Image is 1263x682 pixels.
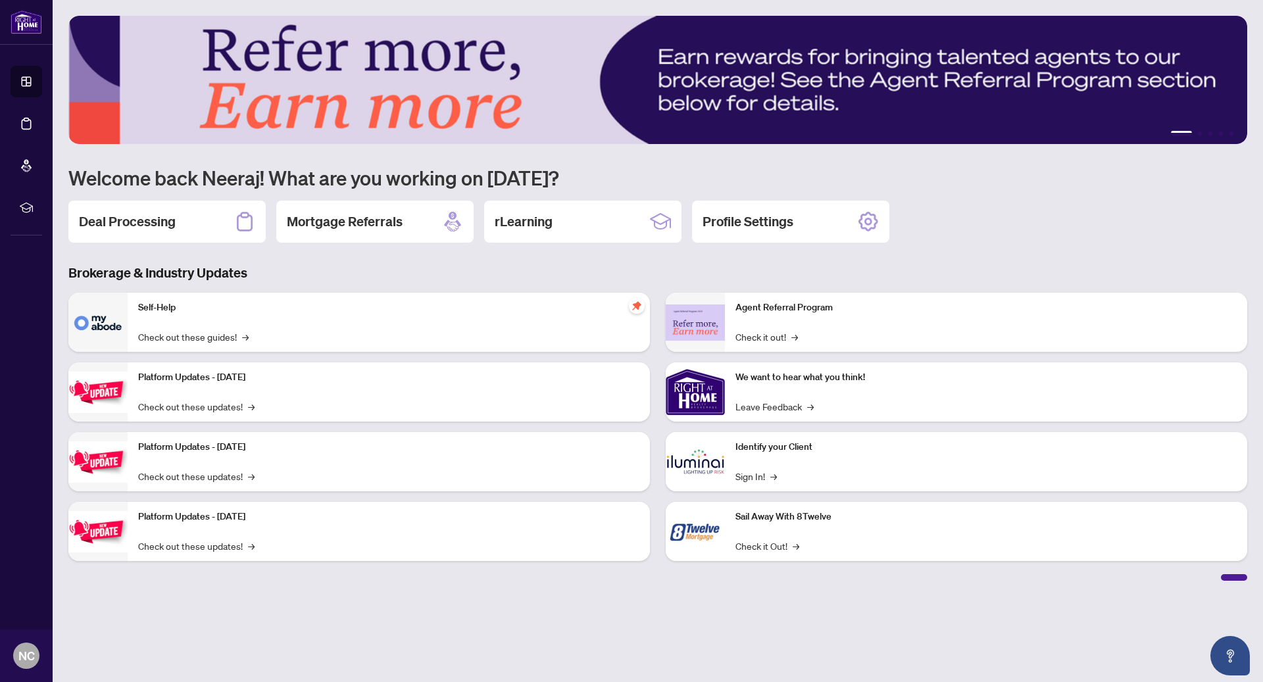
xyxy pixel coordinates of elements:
[793,539,799,553] span: →
[735,329,798,344] a: Check it out!→
[68,441,128,483] img: Platform Updates - July 8, 2025
[1197,131,1202,136] button: 2
[703,212,793,231] h2: Profile Settings
[495,212,553,231] h2: rLearning
[248,539,255,553] span: →
[68,264,1247,282] h3: Brokerage & Industry Updates
[287,212,403,231] h2: Mortgage Referrals
[1171,131,1192,136] button: 1
[68,16,1247,144] img: Slide 0
[11,10,42,34] img: logo
[735,301,1237,315] p: Agent Referral Program
[248,469,255,483] span: →
[666,362,725,422] img: We want to hear what you think!
[807,399,814,414] span: →
[735,399,814,414] a: Leave Feedback→
[68,372,128,413] img: Platform Updates - July 21, 2025
[1229,131,1234,136] button: 5
[138,370,639,385] p: Platform Updates - [DATE]
[735,370,1237,385] p: We want to hear what you think!
[79,212,176,231] h2: Deal Processing
[68,165,1247,190] h1: Welcome back Neeraj! What are you working on [DATE]?
[68,293,128,352] img: Self-Help
[138,301,639,315] p: Self-Help
[735,469,777,483] a: Sign In!→
[791,329,798,344] span: →
[138,399,255,414] a: Check out these updates!→
[138,440,639,454] p: Platform Updates - [DATE]
[735,539,799,553] a: Check it Out!→
[666,502,725,561] img: Sail Away With 8Twelve
[1210,636,1250,675] button: Open asap
[666,432,725,491] img: Identify your Client
[770,469,777,483] span: →
[1218,131,1224,136] button: 4
[138,329,249,344] a: Check out these guides!→
[68,511,128,552] img: Platform Updates - June 23, 2025
[138,539,255,553] a: Check out these updates!→
[735,510,1237,524] p: Sail Away With 8Twelve
[735,440,1237,454] p: Identify your Client
[138,510,639,524] p: Platform Updates - [DATE]
[18,646,35,665] span: NC
[666,304,725,341] img: Agent Referral Program
[1208,131,1213,136] button: 3
[629,298,645,314] span: pushpin
[248,399,255,414] span: →
[242,329,249,344] span: →
[138,469,255,483] a: Check out these updates!→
